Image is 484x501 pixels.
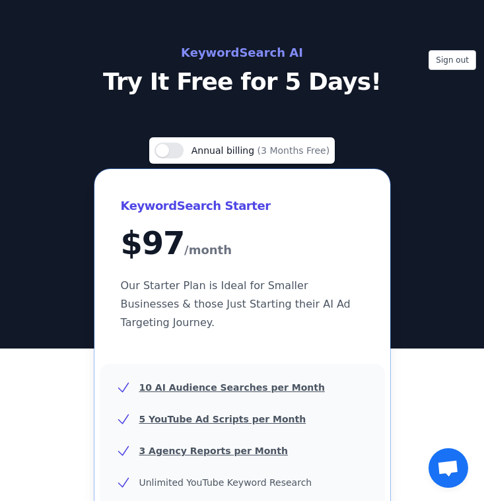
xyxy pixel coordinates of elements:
[429,448,468,488] div: Open chat
[184,240,232,261] span: /month
[429,50,476,70] button: Sign out
[121,195,364,217] h3: KeywordSearch Starter
[191,145,258,156] span: Annual billing
[139,446,288,456] u: 3 Agency Reports per Month
[139,414,306,424] u: 5 YouTube Ad Scripts per Month
[258,145,330,156] span: (3 Months Free)
[139,477,312,488] span: Unlimited YouTube Keyword Research
[121,279,351,329] span: Our Starter Plan is Ideal for Smaller Businesses & those Just Starting their AI Ad Targeting Jour...
[139,382,325,393] u: 10 AI Audience Searches per Month
[121,227,364,261] div: $ 97
[20,69,464,95] p: Try It Free for 5 Days!
[20,42,464,63] h2: KeywordSearch AI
